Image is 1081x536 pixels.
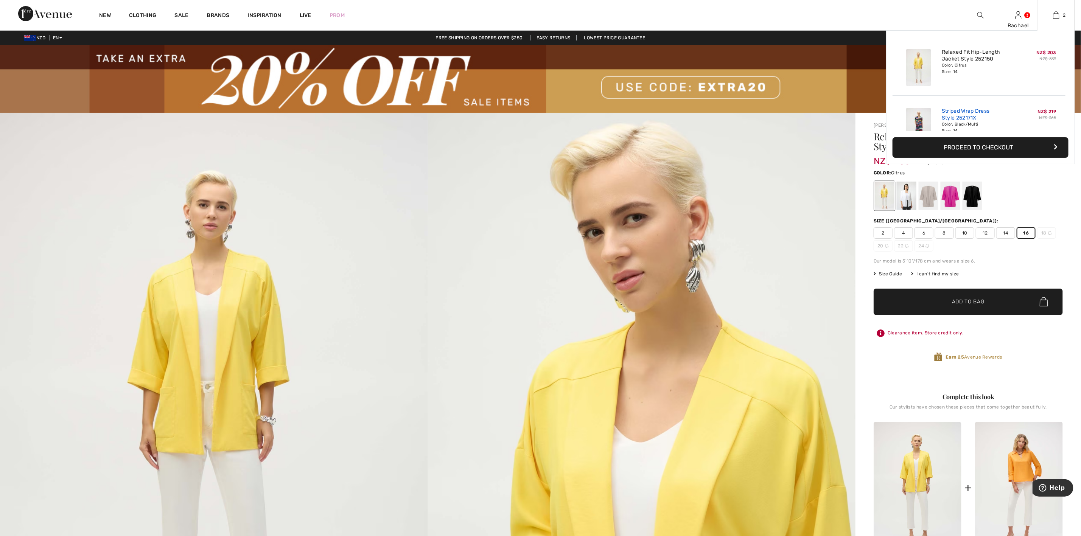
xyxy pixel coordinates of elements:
[977,11,984,20] img: search the website
[1000,22,1037,30] div: Rachael
[996,227,1015,239] span: 14
[330,11,345,19] a: Prom
[1039,115,1056,120] s: NZ$ 365
[897,182,916,210] div: Vanilla 30
[946,354,964,360] strong: Earn 25
[1015,11,1022,20] img: My Info
[1037,227,1056,239] span: 18
[530,35,577,40] a: Easy Returns
[874,148,910,166] span: NZ$ 203
[18,6,72,21] img: 1ère Avenue
[963,182,982,210] div: Black
[1053,11,1059,20] img: My Bag
[24,35,36,41] img: New Zealand Dollar
[885,244,889,248] img: ring-m.svg
[976,227,995,239] span: 12
[894,240,913,252] span: 22
[925,244,929,248] img: ring-m.svg
[1037,11,1075,20] a: 2
[129,12,156,20] a: Clothing
[874,258,1063,264] div: Our model is 5'10"/178 cm and wears a size 6.
[99,12,111,20] a: New
[934,352,943,362] img: Avenue Rewards
[1040,297,1048,307] img: Bag.svg
[874,404,1063,416] div: Our stylists have chosen these pieces that come together beautifully.
[919,182,938,210] div: Moonstone
[942,62,1016,75] div: Color: Citrus Size: 14
[1038,109,1056,114] span: NZ$ 219
[915,240,933,252] span: 24
[942,49,1016,62] a: Relaxed Fit Hip-Length Jacket Style 252150
[952,298,985,306] span: Add to Bag
[1033,479,1073,498] iframe: Opens a widget where you can find more information
[1048,231,1052,235] img: ring-m.svg
[946,354,1002,360] span: Avenue Rewards
[1015,11,1022,19] a: Sign In
[1017,227,1036,239] span: 16
[891,170,905,176] span: Citrus
[207,12,230,20] a: Brands
[1063,12,1066,19] span: 2
[905,244,909,248] img: ring-m.svg
[174,12,188,20] a: Sale
[942,121,1016,134] div: Color: Black/Multi Size: 14
[53,35,62,40] span: EN
[941,182,960,210] div: Geranium
[874,218,1000,224] div: Size ([GEOGRAPHIC_DATA]/[GEOGRAPHIC_DATA]):
[24,35,48,40] span: NZD
[578,35,652,40] a: Lowest Price Guarantee
[935,227,954,239] span: 8
[893,137,1069,158] button: Proceed to Checkout
[247,12,281,20] span: Inspiration
[955,227,974,239] span: 10
[300,11,311,19] a: Live
[874,289,1063,315] button: Add to Bag
[430,35,529,40] a: Free shipping on orders over $250
[942,108,1016,121] a: Striped Wrap Dress Style 252171X
[911,270,959,277] div: I can't find my size
[874,392,1063,401] div: Complete this look
[875,182,894,210] div: Citrus
[874,326,1063,340] div: Clearance item. Store credit only.
[894,227,913,239] span: 4
[964,479,972,496] div: +
[874,132,1031,151] h1: Relaxed Fit Hip-length Jacket Style 252150
[874,270,902,277] span: Size Guide
[874,170,891,176] span: Color:
[874,240,893,252] span: 20
[915,227,933,239] span: 6
[874,227,893,239] span: 2
[1040,56,1056,61] s: NZ$ 339
[1037,50,1056,55] span: NZ$ 203
[906,49,931,86] img: Relaxed Fit Hip-Length Jacket Style 252150
[874,123,911,128] a: [PERSON_NAME]
[906,108,931,145] img: Striped Wrap Dress Style 252171X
